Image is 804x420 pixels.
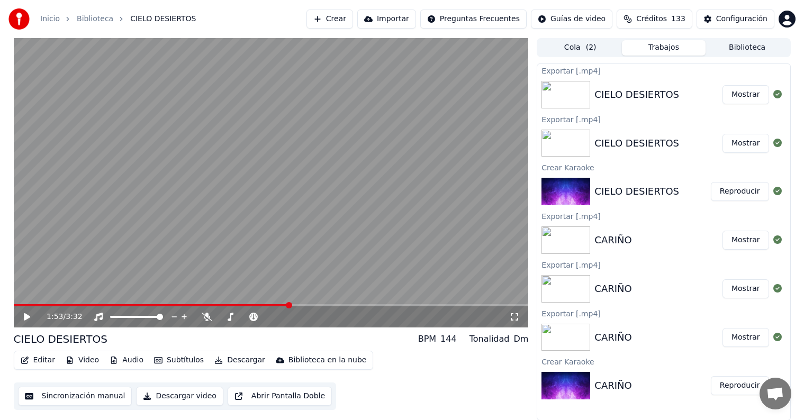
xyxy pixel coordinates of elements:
[61,353,103,368] button: Video
[420,10,527,29] button: Preguntas Frecuentes
[594,136,679,151] div: CIELO DESIERTOS
[594,184,679,199] div: CIELO DESIERTOS
[418,333,436,345] div: BPM
[136,387,223,406] button: Descargar video
[716,14,767,24] div: Configuración
[722,328,769,347] button: Mostrar
[357,10,416,29] button: Importar
[16,353,59,368] button: Editar
[40,14,60,24] a: Inicio
[537,258,790,271] div: Exportar [.mp4]
[150,353,208,368] button: Subtítulos
[537,161,790,174] div: Crear Karaoke
[47,312,63,322] span: 1:53
[594,330,631,345] div: CARIÑO
[697,10,774,29] button: Configuración
[594,233,631,248] div: CARIÑO
[210,353,269,368] button: Descargar
[594,378,631,393] div: CARIÑO
[40,14,196,24] nav: breadcrumb
[722,231,769,250] button: Mostrar
[469,333,510,345] div: Tonalidad
[671,14,685,24] span: 133
[594,87,679,102] div: CIELO DESIERTOS
[306,10,353,29] button: Crear
[711,182,769,201] button: Reproducir
[537,307,790,319] div: Exportar [.mp4]
[622,40,706,56] button: Trabajos
[722,85,769,104] button: Mostrar
[722,279,769,298] button: Mostrar
[130,14,196,24] span: CIELO DESIERTOS
[18,387,132,406] button: Sincronización manual
[722,134,769,153] button: Mostrar
[537,64,790,77] div: Exportar [.mp4]
[537,113,790,125] div: Exportar [.mp4]
[538,40,622,56] button: Cola
[594,281,631,296] div: CARIÑO
[8,8,30,30] img: youka
[711,376,769,395] button: Reproducir
[513,333,528,345] div: Dm
[47,312,72,322] div: /
[14,332,107,346] div: CIELO DESIERTOS
[586,42,597,53] span: ( 2 )
[288,355,367,366] div: Biblioteca en la nube
[636,14,667,24] span: Créditos
[760,378,791,409] div: Chat abierto
[537,355,790,368] div: Crear Karaoke
[537,209,790,222] div: Exportar [.mp4]
[105,353,148,368] button: Audio
[617,10,692,29] button: Créditos133
[706,40,789,56] button: Biblioteca
[228,387,332,406] button: Abrir Pantalla Doble
[66,312,82,322] span: 3:32
[440,333,457,345] div: 144
[531,10,612,29] button: Guías de video
[77,14,113,24] a: Biblioteca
